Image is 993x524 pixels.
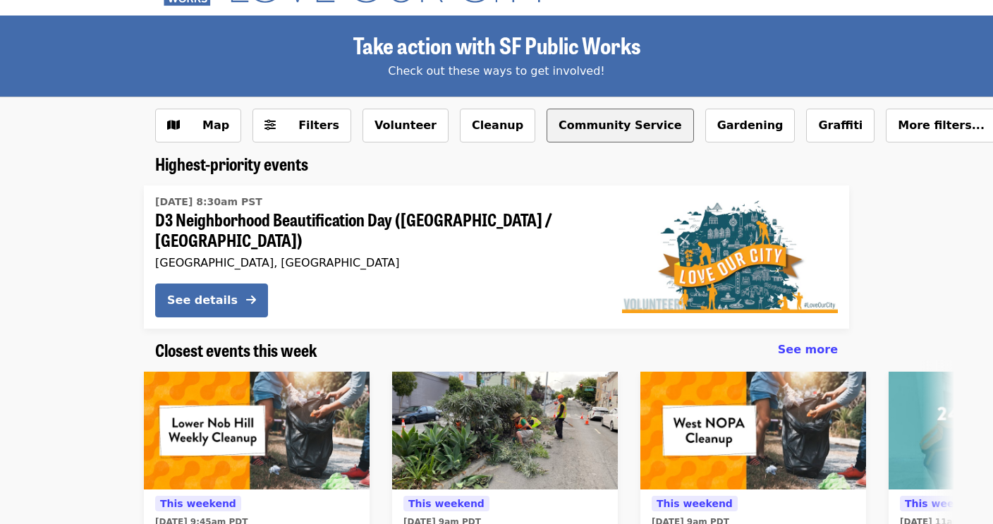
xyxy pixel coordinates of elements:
div: Check out these ways to get involved! [155,63,838,80]
button: Gardening [705,109,796,142]
button: Filters (0 selected) [252,109,351,142]
button: Graffiti [806,109,875,142]
button: Show map view [155,109,241,142]
div: See details [167,292,238,309]
img: Lower Nob Hill Weekly Cleanup organized by Together SF [144,372,370,490]
span: More filters... [898,118,985,132]
a: See details for "D3 Neighborhood Beautification Day (North Beach / Russian Hill)" [144,185,849,329]
span: This weekend [408,498,485,509]
i: map icon [167,118,180,132]
span: This weekend [905,498,981,509]
span: Take action with SF Public Works [353,28,640,61]
button: See details [155,284,268,317]
a: See more [778,341,838,358]
img: West NOPA Cleanup organized by Civic Joy Fund [640,372,866,490]
i: sliders-h icon [264,118,276,132]
div: [GEOGRAPHIC_DATA], [GEOGRAPHIC_DATA] [155,256,599,269]
div: Closest events this week [144,340,849,360]
button: Cleanup [460,109,535,142]
span: See more [778,343,838,356]
span: Filters [298,118,339,132]
button: Volunteer [363,109,449,142]
span: Closest events this week [155,337,317,362]
i: arrow-right icon [246,293,256,307]
time: [DATE] 8:30am PST [155,195,262,209]
span: This weekend [160,498,236,509]
span: Map [202,118,229,132]
span: Highest-priority events [155,151,308,176]
img: D3 Neighborhood Beautification Day (North Beach / Russian Hill) organized by SF Public Works [622,200,838,313]
img: Guerrero Median Beautification Day - 500 block and 600 block organized by SF Public Works [392,372,618,490]
span: D3 Neighborhood Beautification Day ([GEOGRAPHIC_DATA] / [GEOGRAPHIC_DATA]) [155,209,599,250]
button: Community Service [547,109,694,142]
span: This weekend [657,498,733,509]
a: Closest events this week [155,340,317,360]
